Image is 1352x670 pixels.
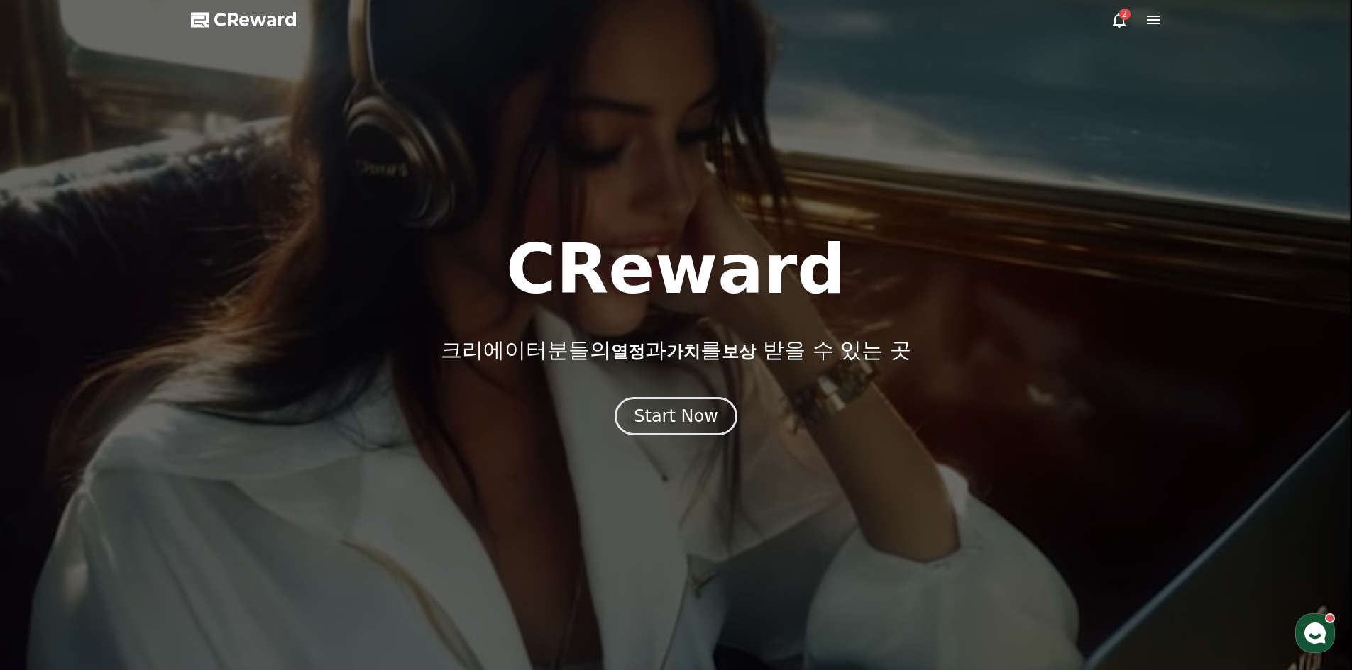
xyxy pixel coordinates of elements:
h1: CReward [506,235,846,303]
button: Start Now [615,397,737,435]
span: 보상 [722,342,756,362]
span: 열정 [611,342,645,362]
span: 설정 [219,471,236,482]
a: Start Now [615,411,737,425]
span: CReward [214,9,297,31]
p: 크리에이터분들의 과 를 받을 수 있는 곳 [441,337,911,363]
span: 대화 [130,471,147,483]
div: 2 [1119,9,1131,20]
div: Start Now [634,405,718,428]
a: 홈 [4,450,94,485]
a: 대화 [94,450,183,485]
a: 2 [1111,11,1128,28]
a: CReward [191,9,297,31]
a: 설정 [183,450,273,485]
span: 홈 [45,471,53,482]
span: 가치 [666,342,700,362]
